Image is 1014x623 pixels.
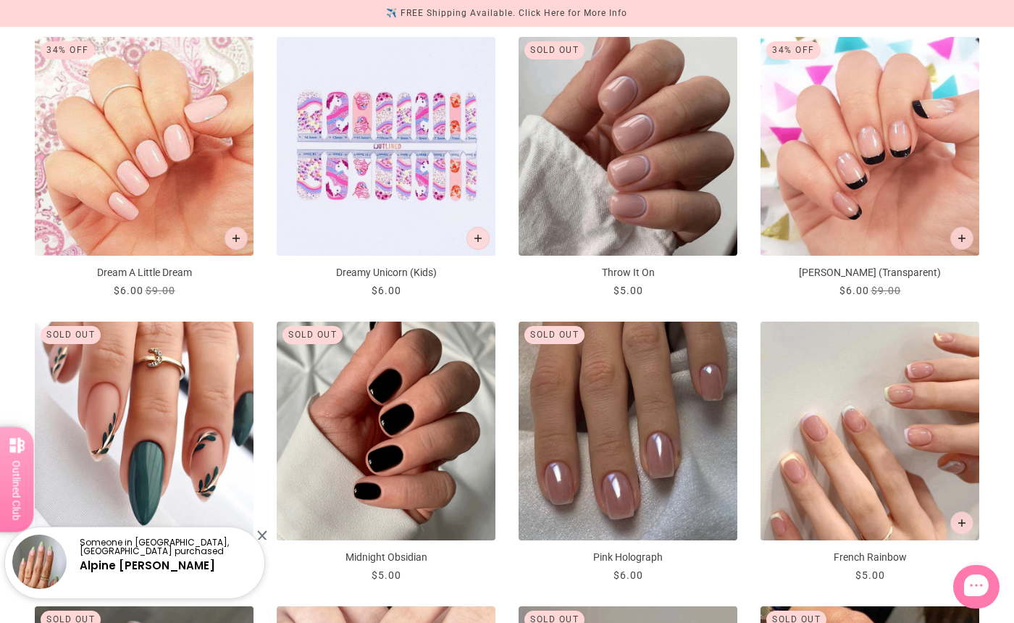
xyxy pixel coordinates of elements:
[114,283,143,298] div: $6.00
[613,283,643,298] div: $5.00
[519,265,737,280] p: Throw It On
[277,322,495,540] img: Midnight Obsidian-Press on Manicure-Outlined
[277,37,495,256] img: Dreamy Unicorn (Kids)
[146,283,175,298] div: $9.00
[466,227,490,250] button: Add to cart
[372,283,401,298] div: $6.00
[950,227,973,250] button: Add to cart
[519,550,737,565] p: Pink Holograph
[519,37,737,256] img: Throw It On-Press on Manicure-Outlined
[760,37,979,256] img: Luna (Transparent)-Adult Nail Wraps-Outlined
[41,326,101,344] div: Sold out
[282,326,343,344] div: Sold out
[35,322,253,583] a: Green Zen
[760,37,979,298] a: Luna (Transparent)
[277,265,495,280] p: Dreamy Unicorn (Kids)
[35,265,253,280] p: Dream A Little Dream
[760,265,979,280] p: [PERSON_NAME] (Transparent)
[80,538,252,556] p: Someone in [GEOGRAPHIC_DATA], [GEOGRAPHIC_DATA] purchased
[950,511,973,535] button: Add to cart
[760,550,979,565] p: French Rainbow
[372,568,401,583] div: $5.00
[524,41,584,59] div: Sold out
[386,6,627,21] div: ✈️ FREE Shipping Available. Click Here for More Info
[855,568,885,583] div: $5.00
[277,322,495,583] a: Midnight Obsidian
[80,558,215,573] a: Alpine [PERSON_NAME]
[613,568,643,583] div: $6.00
[35,37,253,256] img: Dream A Little Dream-Adult Nail Wraps-Outlined
[519,322,737,583] a: Pink Holograph
[519,37,737,298] a: Throw It On
[35,37,253,298] a: Dream A Little Dream
[839,283,869,298] div: $6.00
[760,322,979,540] img: French Rainbow-Press on Manicure-Outlined
[871,283,901,298] div: $9.00
[277,37,495,298] a: Dreamy Unicorn (Kids)
[524,326,584,344] div: Sold out
[35,322,253,540] img: Green Zen-Press on Manicure-Outlined
[766,41,821,59] div: 34% Off
[519,322,737,540] img: Pink Holograph-Press on Manicure-Outlined
[760,322,979,583] a: French Rainbow
[277,550,495,565] p: Midnight Obsidian
[41,41,95,59] div: 34% Off
[225,227,248,250] button: Add to cart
